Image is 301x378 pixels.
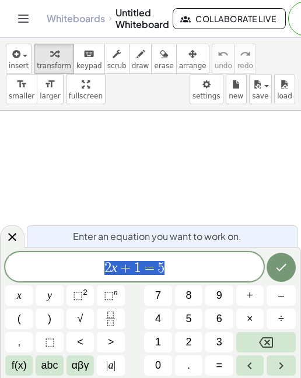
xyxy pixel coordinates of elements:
span: | [106,359,108,371]
button: new [226,74,247,104]
span: + [247,288,253,303]
span: = [141,261,158,275]
button: Placeholder [36,332,63,352]
i: redo [240,47,251,61]
button: 6 [205,309,233,329]
button: y [36,285,63,306]
i: format_size [44,77,55,91]
button: Greater than [97,332,124,352]
span: 7 [155,288,161,303]
span: settings [192,92,220,100]
button: save [249,74,272,104]
span: smaller [9,92,34,100]
span: ⬚ [45,334,55,350]
button: 5 [175,309,202,329]
span: ) [48,311,51,327]
span: 3 [216,334,222,350]
button: Plus [236,285,264,306]
i: format_size [16,77,27,91]
button: 7 [144,285,171,306]
button: redoredo [235,44,256,74]
span: ⬚ [73,289,83,301]
button: Functions [5,355,33,376]
span: erase [154,62,173,70]
span: αβγ [72,358,89,373]
sup: 2 [83,288,87,296]
button: settings [190,74,223,104]
span: insert [9,62,29,70]
var: x [111,260,118,275]
button: Minus [267,285,296,306]
span: arrange [179,62,206,70]
button: format_sizelarger [37,74,63,104]
button: x [5,285,33,306]
span: f(x) [12,358,27,373]
span: 1 [134,261,141,275]
button: erase [151,44,176,74]
span: keypad [76,62,102,70]
span: 1 [155,334,161,350]
button: ) [36,309,63,329]
button: 9 [205,285,233,306]
span: . [187,358,190,373]
span: draw [132,62,149,70]
button: 8 [175,285,202,306]
button: Toggle navigation [14,9,33,28]
span: | [113,359,116,371]
button: Greek alphabet [66,355,94,376]
button: , [5,332,33,352]
span: 5 [157,261,164,275]
span: larger [40,92,60,100]
button: Equals [205,355,233,376]
button: 4 [144,309,171,329]
button: Fraction [97,309,124,329]
button: insert [6,44,32,74]
span: Collaborate Live [183,13,276,24]
button: transform [34,44,74,74]
i: undo [218,47,229,61]
span: 9 [216,288,222,303]
span: + [117,261,134,275]
button: Absolute value [97,355,124,376]
span: scrub [107,62,127,70]
span: 4 [155,311,161,327]
button: Collaborate Live [173,8,286,29]
button: ( [5,309,33,329]
button: fullscreen [66,74,106,104]
button: Divide [267,309,296,329]
button: load [274,74,295,104]
button: Backspace [236,332,296,352]
button: Superscript [97,285,124,306]
span: y [47,288,52,303]
span: transform [37,62,71,70]
button: arrange [176,44,209,74]
button: format_sizesmaller [6,74,37,104]
span: , [17,334,20,350]
span: a [106,358,116,373]
button: keyboardkeypad [73,44,105,74]
a: Whiteboards [47,13,105,24]
span: √ [78,311,83,327]
span: > [108,334,114,350]
span: ⬚ [104,289,114,301]
span: x [17,288,22,303]
span: = [216,358,223,373]
button: Done [267,253,296,282]
span: fullscreen [69,92,103,100]
span: 2 [185,334,191,350]
button: 0 [144,355,171,376]
button: 1 [144,332,171,352]
span: ( [17,311,21,327]
span: 0 [155,358,161,373]
span: × [247,311,253,327]
span: load [277,92,292,100]
button: undoundo [212,44,235,74]
span: < [77,334,83,350]
span: 6 [216,311,222,327]
button: Times [236,309,264,329]
button: Right arrow [267,355,296,376]
button: draw [129,44,152,74]
button: Squared [66,285,94,306]
span: redo [237,62,253,70]
span: save [252,92,268,100]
